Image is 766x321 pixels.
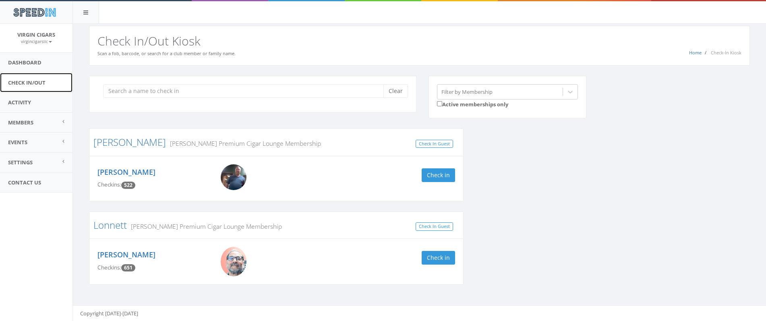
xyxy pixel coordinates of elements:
img: Kevin_Howerton.png [221,164,246,190]
a: Check In Guest [416,222,453,231]
span: Members [8,119,33,126]
span: Contact Us [8,179,41,186]
a: Check In Guest [416,140,453,148]
small: Scan a fob, barcode, or search for a club member or family name. [97,50,236,56]
label: Active memberships only [437,99,508,108]
span: Checkins: [97,181,121,188]
input: Active memberships only [437,101,442,106]
span: Settings [8,159,33,166]
span: Checkin count [121,264,135,271]
a: Lonnett [93,218,127,232]
button: Check in [422,251,455,265]
a: virgincigarsllc [21,37,52,45]
span: Virgin Cigars [17,31,55,38]
a: [PERSON_NAME] [93,135,166,149]
small: virgincigarsllc [21,39,52,44]
span: Checkins: [97,264,121,271]
span: Check-In Kiosk [711,50,741,56]
button: Check in [422,168,455,182]
input: Search a name to check in [103,84,389,98]
h2: Check In/Out Kiosk [97,34,741,48]
button: Clear [383,84,408,98]
span: Events [8,139,27,146]
a: [PERSON_NAME] [97,167,155,177]
img: Frank.jpg [221,247,246,276]
span: Checkin count [121,182,135,189]
a: Home [689,50,702,56]
small: [PERSON_NAME] Premium Cigar Lounge Membership [166,139,321,148]
img: speedin_logo.png [9,5,60,20]
div: Filter by Membership [441,88,493,95]
a: [PERSON_NAME] [97,250,155,259]
small: [PERSON_NAME] Premium Cigar Lounge Membership [127,222,282,231]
